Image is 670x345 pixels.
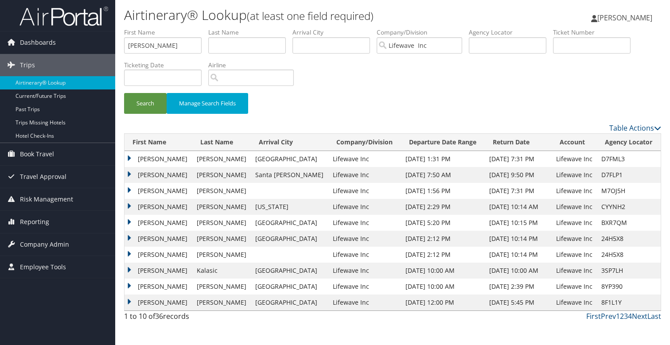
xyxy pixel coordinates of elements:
[124,28,208,37] label: First Name
[552,215,597,231] td: Lifewave Inc
[597,167,661,183] td: D7FLP1
[251,263,328,279] td: [GEOGRAPHIC_DATA]
[609,123,661,133] a: Table Actions
[125,134,192,151] th: First Name: activate to sort column ascending
[552,183,597,199] td: Lifewave Inc
[167,93,248,114] button: Manage Search Fields
[485,167,552,183] td: [DATE] 9:50 PM
[125,199,192,215] td: [PERSON_NAME]
[192,263,251,279] td: Kalasic
[328,151,401,167] td: Lifewave Inc
[597,295,661,310] td: 8F1L1Y
[125,279,192,295] td: [PERSON_NAME]
[597,279,661,295] td: 8YP390
[597,151,661,167] td: D7FML3
[20,233,69,256] span: Company Admin
[192,247,251,263] td: [PERSON_NAME]
[485,295,552,310] td: [DATE] 5:45 PM
[19,6,108,27] img: airportal-logo.png
[485,263,552,279] td: [DATE] 10:00 AM
[485,183,552,199] td: [DATE] 7:31 PM
[597,263,661,279] td: 3SP7LH
[401,295,485,310] td: [DATE] 12:00 PM
[485,231,552,247] td: [DATE] 10:14 PM
[125,231,192,247] td: [PERSON_NAME]
[401,279,485,295] td: [DATE] 10:00 AM
[401,167,485,183] td: [DATE] 7:50 AM
[328,263,401,279] td: Lifewave Inc
[328,279,401,295] td: Lifewave Inc
[377,28,469,37] label: Company/Division
[192,167,251,183] td: [PERSON_NAME]
[553,28,637,37] label: Ticket Number
[192,183,251,199] td: [PERSON_NAME]
[469,28,553,37] label: Agency Locator
[208,28,292,37] label: Last Name
[20,166,66,188] span: Travel Approval
[328,134,401,151] th: Company/Division
[251,215,328,231] td: [GEOGRAPHIC_DATA]
[125,247,192,263] td: [PERSON_NAME]
[552,134,597,151] th: Account: activate to sort column ascending
[20,211,49,233] span: Reporting
[601,311,616,321] a: Prev
[251,134,328,151] th: Arrival City: activate to sort column ascending
[192,151,251,167] td: [PERSON_NAME]
[485,199,552,215] td: [DATE] 10:14 AM
[552,151,597,167] td: Lifewave Inc
[192,215,251,231] td: [PERSON_NAME]
[251,167,328,183] td: Santa [PERSON_NAME]
[552,231,597,247] td: Lifewave Inc
[125,167,192,183] td: [PERSON_NAME]
[192,199,251,215] td: [PERSON_NAME]
[552,279,597,295] td: Lifewave Inc
[485,279,552,295] td: [DATE] 2:39 PM
[485,151,552,167] td: [DATE] 7:31 PM
[20,188,73,210] span: Risk Management
[155,311,163,321] span: 36
[20,143,54,165] span: Book Travel
[328,199,401,215] td: Lifewave Inc
[125,151,192,167] td: [PERSON_NAME]
[401,247,485,263] td: [DATE] 2:12 PM
[251,279,328,295] td: [GEOGRAPHIC_DATA]
[125,183,192,199] td: [PERSON_NAME]
[401,231,485,247] td: [DATE] 2:12 PM
[192,134,251,151] th: Last Name: activate to sort column ascending
[485,134,552,151] th: Return Date: activate to sort column ascending
[401,134,485,151] th: Departure Date Range: activate to sort column ascending
[552,167,597,183] td: Lifewave Inc
[597,13,652,23] span: [PERSON_NAME]
[328,183,401,199] td: Lifewave Inc
[251,199,328,215] td: [US_STATE]
[251,295,328,310] td: [GEOGRAPHIC_DATA]
[328,295,401,310] td: Lifewave Inc
[591,4,661,31] a: [PERSON_NAME]
[586,311,601,321] a: First
[328,215,401,231] td: Lifewave Inc
[247,8,374,23] small: (at least one field required)
[124,311,249,326] div: 1 to 10 of records
[20,54,35,76] span: Trips
[401,183,485,199] td: [DATE] 1:56 PM
[251,231,328,247] td: [GEOGRAPHIC_DATA]
[647,311,661,321] a: Last
[124,6,482,24] h1: Airtinerary® Lookup
[124,93,167,114] button: Search
[597,231,661,247] td: 24H5X8
[292,28,377,37] label: Arrival City
[125,263,192,279] td: [PERSON_NAME]
[624,311,628,321] a: 3
[628,311,632,321] a: 4
[552,247,597,263] td: Lifewave Inc
[597,183,661,199] td: M7OJ5H
[401,199,485,215] td: [DATE] 2:29 PM
[192,279,251,295] td: [PERSON_NAME]
[597,215,661,231] td: BXR7QM
[251,151,328,167] td: [GEOGRAPHIC_DATA]
[328,231,401,247] td: Lifewave Inc
[20,31,56,54] span: Dashboards
[401,263,485,279] td: [DATE] 10:00 AM
[401,215,485,231] td: [DATE] 5:20 PM
[124,61,208,70] label: Ticketing Date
